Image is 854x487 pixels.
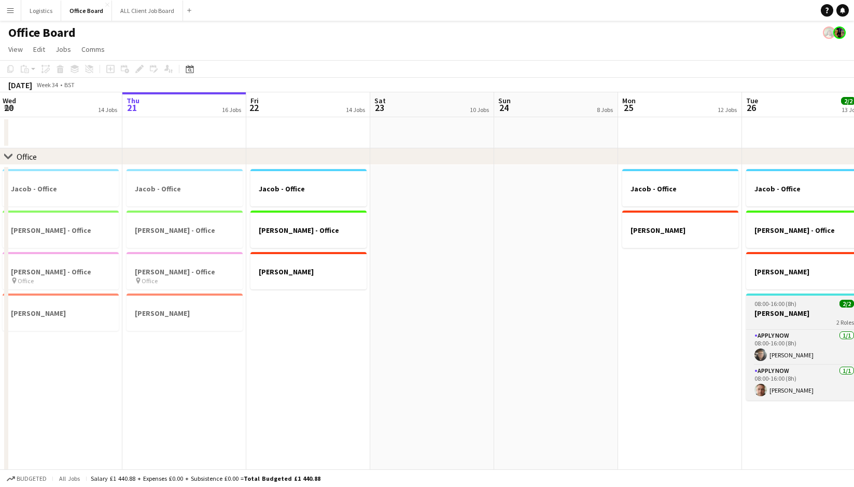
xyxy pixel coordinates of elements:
span: 20 [1,102,16,114]
h3: Jacob - Office [250,184,367,193]
span: 23 [373,102,386,114]
app-job-card: [PERSON_NAME] - Office Office [127,252,243,289]
span: Fri [250,96,259,105]
app-job-card: Jacob - Office [250,169,367,206]
button: Office Board [61,1,112,21]
h3: [PERSON_NAME] - Office [3,226,119,235]
span: Jobs [55,45,71,54]
div: 12 Jobs [718,106,737,114]
app-job-card: [PERSON_NAME] [3,294,119,331]
span: Sat [374,96,386,105]
button: ALL Client Job Board [112,1,183,21]
div: Office [17,151,37,162]
app-job-card: [PERSON_NAME] - Office [3,211,119,248]
app-job-card: [PERSON_NAME] - Office [250,211,367,248]
span: Tue [746,96,758,105]
div: 10 Jobs [470,106,489,114]
h3: [PERSON_NAME] - Office [3,267,119,276]
a: Edit [29,43,49,56]
span: 22 [249,102,259,114]
h3: [PERSON_NAME] - Office [127,267,243,276]
span: Budgeted [17,475,47,482]
a: Comms [77,43,109,56]
div: 8 Jobs [597,106,613,114]
h3: [PERSON_NAME] [250,267,367,276]
app-user-avatar: Desiree Ramsey [833,26,846,39]
app-job-card: [PERSON_NAME] - Office [127,211,243,248]
span: View [8,45,23,54]
div: Salary £1 440.88 + Expenses £0.00 + Subsistence £0.00 = [91,475,320,482]
h1: Office Board [8,25,76,40]
span: 2 Roles [836,318,854,326]
div: 14 Jobs [346,106,365,114]
span: Week 34 [34,81,60,89]
div: BST [64,81,75,89]
h3: [PERSON_NAME] - Office [127,226,243,235]
h3: Jacob - Office [127,184,243,193]
h3: [PERSON_NAME] - Office [250,226,367,235]
span: Sun [498,96,511,105]
a: Jobs [51,43,75,56]
span: Office [142,277,158,285]
h3: [PERSON_NAME] [127,309,243,318]
app-job-card: [PERSON_NAME] - Office Office [3,252,119,289]
app-job-card: [PERSON_NAME] [250,252,367,289]
app-job-card: [PERSON_NAME] [127,294,243,331]
app-job-card: Jacob - Office [622,169,738,206]
span: Office [18,277,34,285]
span: 08:00-16:00 (8h) [754,300,796,308]
span: 24 [497,102,511,114]
app-job-card: Jacob - Office [3,169,119,206]
app-job-card: [PERSON_NAME] [622,211,738,248]
span: 21 [125,102,139,114]
a: View [4,43,27,56]
span: Total Budgeted £1 440.88 [244,475,320,482]
button: Budgeted [5,473,48,484]
span: Thu [127,96,139,105]
span: Edit [33,45,45,54]
h3: [PERSON_NAME] [3,309,119,318]
span: 25 [621,102,636,114]
span: 26 [745,102,758,114]
span: Mon [622,96,636,105]
div: 16 Jobs [222,106,241,114]
button: Logistics [21,1,61,21]
app-job-card: Jacob - Office [127,169,243,206]
span: 2/2 [839,300,854,308]
app-user-avatar: Sarah Lawani [823,26,835,39]
span: Wed [3,96,16,105]
h3: [PERSON_NAME] [622,226,738,235]
h3: Jacob - Office [622,184,738,193]
span: Comms [81,45,105,54]
div: [DATE] [8,80,32,90]
span: All jobs [57,475,82,482]
div: 14 Jobs [98,106,117,114]
h3: Jacob - Office [3,184,119,193]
